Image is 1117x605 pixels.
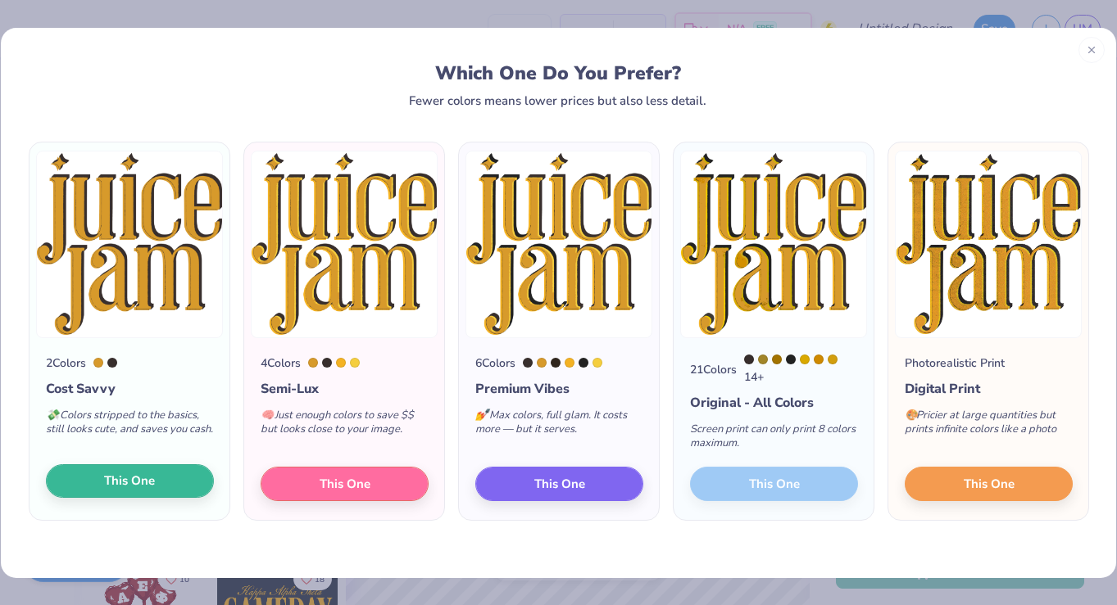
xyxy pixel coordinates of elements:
[409,94,706,107] div: Fewer colors means lower prices but also less detail.
[465,151,652,338] img: 6 color option
[800,354,810,364] div: 110 C
[46,408,59,422] span: 💸
[963,474,1014,493] span: This One
[772,354,782,364] div: 132 C
[46,399,214,453] div: Colors stripped to the basics, still looks cute, and saves you cash.
[308,358,318,368] div: 7563 C
[261,354,301,372] div: 4 Colors
[107,358,117,368] div: 412 C
[104,472,155,490] span: This One
[261,408,274,422] span: 🧠
[261,467,429,501] button: This One
[534,474,584,493] span: This One
[905,354,1005,372] div: Photorealistic Print
[322,358,332,368] div: 412 C
[579,358,588,368] div: Neutral Black C
[475,467,643,501] button: This One
[758,354,768,364] div: 7754 C
[251,151,438,338] img: 4 color option
[46,62,1070,84] div: Which One Do You Prefer?
[319,474,370,493] span: This One
[593,358,602,368] div: 129 C
[905,399,1073,453] div: Pricier at large quantities but prints infinite colors like a photo
[905,379,1073,399] div: Digital Print
[350,358,360,368] div: 129 C
[336,358,346,368] div: 7409 C
[828,354,838,364] div: 7555 C
[475,408,488,422] span: 💅
[744,354,858,386] div: 14 +
[905,408,918,422] span: 🎨
[690,413,858,467] div: Screen print can only print 8 colors maximum.
[475,399,643,453] div: Max colors, full glam. It costs more — but it serves.
[261,399,429,453] div: Just enough colors to save $$ but looks close to your image.
[475,354,515,372] div: 6 Colors
[93,358,103,368] div: 7563 C
[36,151,223,338] img: 2 color option
[46,379,214,399] div: Cost Savvy
[565,358,574,368] div: 7409 C
[523,358,533,368] div: 412 C
[814,354,824,364] div: 131 C
[551,358,561,368] div: Black 4 C
[905,467,1073,501] button: This One
[680,151,867,338] img: 21 color option
[46,464,214,499] button: This One
[46,354,86,372] div: 2 Colors
[895,151,1082,338] img: Photorealistic preview
[744,354,754,364] div: 440 C
[690,361,737,378] div: 21 Colors
[261,379,429,399] div: Semi-Lux
[475,379,643,399] div: Premium Vibes
[786,354,796,364] div: Neutral Black C
[690,393,858,413] div: Original - All Colors
[537,358,547,368] div: 7563 C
